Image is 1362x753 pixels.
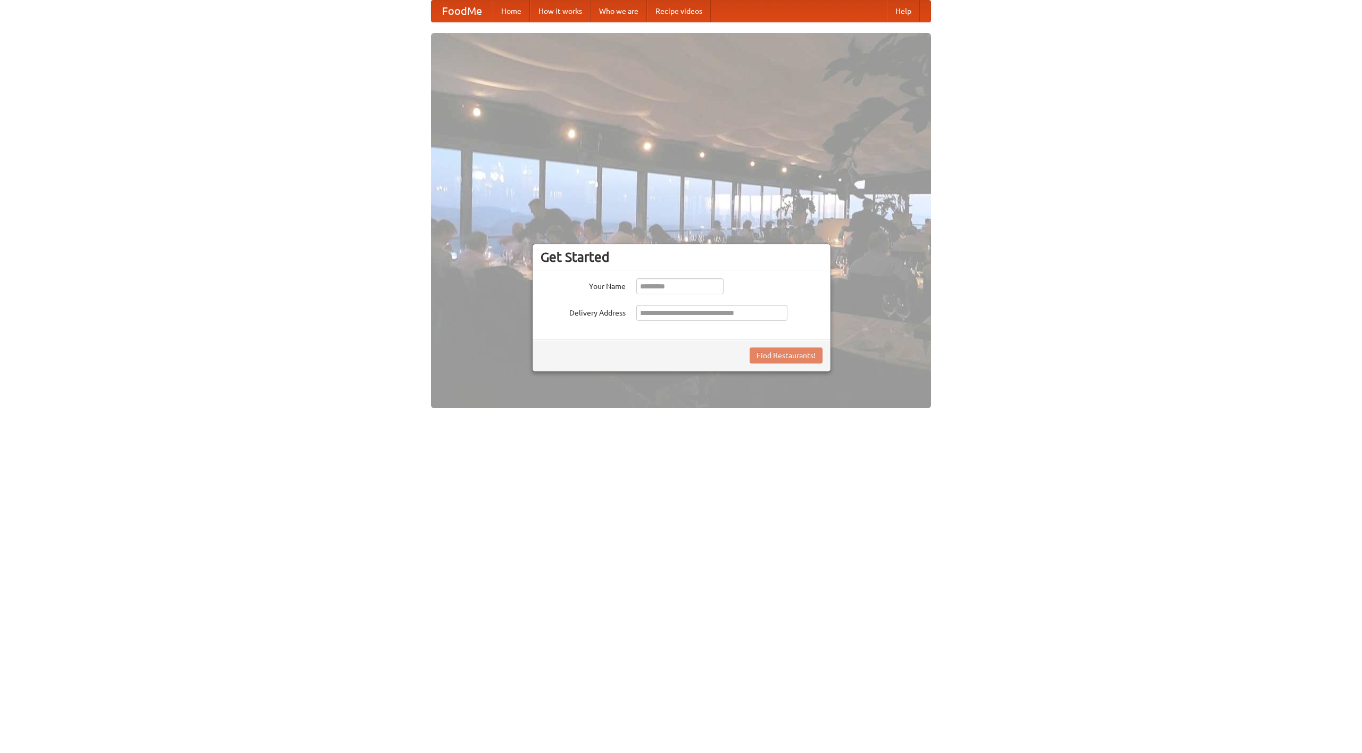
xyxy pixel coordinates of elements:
label: Delivery Address [541,305,626,318]
h3: Get Started [541,249,823,265]
a: Recipe videos [647,1,711,22]
a: FoodMe [431,1,493,22]
button: Find Restaurants! [750,347,823,363]
a: How it works [530,1,591,22]
label: Your Name [541,278,626,292]
a: Home [493,1,530,22]
a: Help [887,1,920,22]
a: Who we are [591,1,647,22]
